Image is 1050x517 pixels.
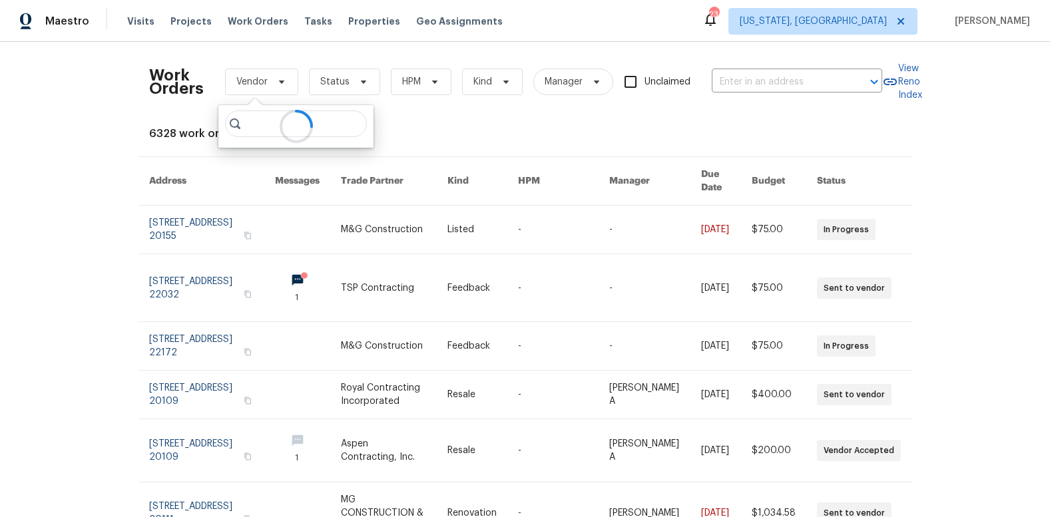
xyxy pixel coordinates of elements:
[507,322,599,371] td: -
[228,15,288,28] span: Work Orders
[599,419,691,482] td: [PERSON_NAME] A
[437,419,507,482] td: Resale
[645,75,690,89] span: Unclaimed
[138,157,264,206] th: Address
[242,230,254,242] button: Copy Address
[507,157,599,206] th: HPM
[882,62,922,102] a: View Reno Index
[437,371,507,419] td: Resale
[304,17,332,26] span: Tasks
[599,206,691,254] td: -
[599,254,691,322] td: -
[599,371,691,419] td: [PERSON_NAME] A
[507,419,599,482] td: -
[330,206,437,254] td: M&G Construction
[741,157,806,206] th: Budget
[242,288,254,300] button: Copy Address
[149,69,204,95] h2: Work Orders
[149,127,902,140] div: 6328 work orders
[709,8,718,21] div: 23
[473,75,492,88] span: Kind
[416,15,503,28] span: Geo Assignments
[507,371,599,419] td: -
[236,75,268,88] span: Vendor
[437,157,507,206] th: Kind
[348,15,400,28] span: Properties
[402,75,421,88] span: HPM
[545,75,583,88] span: Manager
[170,15,212,28] span: Projects
[330,322,437,371] td: M&G Construction
[806,157,912,206] th: Status
[507,254,599,322] td: -
[507,206,599,254] td: -
[330,157,437,206] th: Trade Partner
[712,72,845,92] input: Enter in an address
[242,395,254,407] button: Copy Address
[330,371,437,419] td: Royal Contracting Incorporated
[330,419,437,482] td: Aspen Contracting, Inc.
[127,15,154,28] span: Visits
[242,450,254,462] button: Copy Address
[437,206,507,254] td: Listed
[45,15,89,28] span: Maestro
[599,322,691,371] td: -
[949,15,1030,28] span: [PERSON_NAME]
[690,157,741,206] th: Due Date
[242,346,254,358] button: Copy Address
[437,254,507,322] td: Feedback
[740,15,887,28] span: [US_STATE], [GEOGRAPHIC_DATA]
[264,157,330,206] th: Messages
[599,157,691,206] th: Manager
[865,73,884,91] button: Open
[437,322,507,371] td: Feedback
[320,75,350,88] span: Status
[330,254,437,322] td: TSP Contracting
